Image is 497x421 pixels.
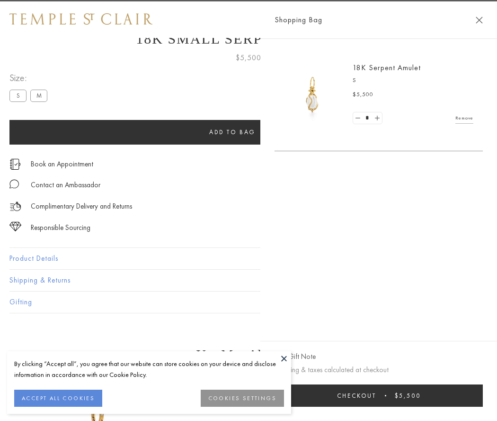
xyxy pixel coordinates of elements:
p: Complimentary Delivery and Returns [31,201,132,212]
h3: You May Also Like [24,347,473,362]
button: Product Details [9,248,488,269]
img: icon_sourcing.svg [9,222,21,231]
button: Add to bag [9,120,455,145]
span: Shopping Bag [275,14,322,26]
span: $5,500 [236,52,261,64]
span: Add to bag [209,128,256,136]
p: Shipping & taxes calculated at checkout [275,364,483,376]
a: Set quantity to 2 [372,112,382,124]
button: Shipping & Returns [9,270,488,291]
span: Checkout [337,392,376,400]
button: Checkout $5,500 [275,384,483,407]
h1: 18K Small Serpent Amulet [9,31,488,47]
span: Size: [9,70,51,86]
button: COOKIES SETTINGS [201,390,284,407]
div: By clicking “Accept all”, you agree that our website can store cookies on your device and disclos... [14,358,284,380]
span: $5,500 [353,90,373,100]
img: Temple St. Clair [9,13,152,25]
div: Responsible Sourcing [31,222,90,234]
a: Remove [455,113,473,123]
div: Contact an Ambassador [31,179,100,191]
img: MessageIcon-01_2.svg [9,179,19,189]
button: Close Shopping Bag [476,17,483,24]
a: Book an Appointment [31,159,93,169]
button: ACCEPT ALL COOKIES [14,390,102,407]
button: Gifting [9,292,488,313]
label: S [9,90,27,101]
img: P51836-E11SERPPV [284,66,341,123]
a: Set quantity to 0 [353,112,363,124]
button: Add Gift Note [275,351,316,363]
a: 18K Serpent Amulet [353,63,421,73]
img: icon_delivery.svg [9,201,21,212]
label: M [30,90,47,101]
span: $5,500 [395,392,421,400]
p: S [353,76,473,85]
img: icon_appointment.svg [9,159,21,170]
